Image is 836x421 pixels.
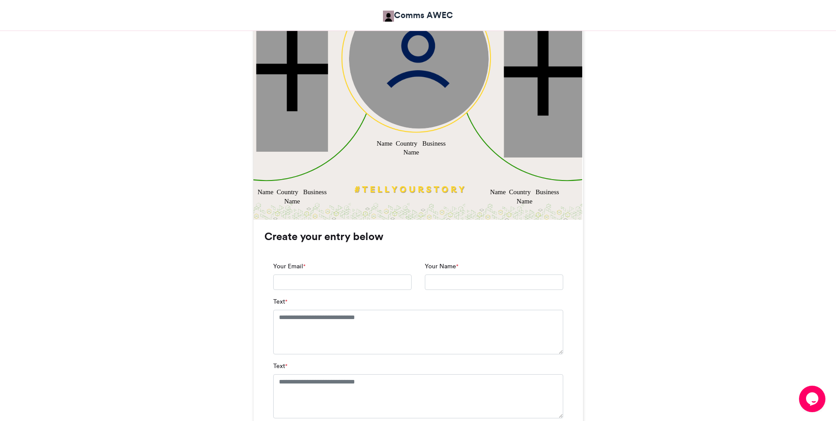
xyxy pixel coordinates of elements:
[488,188,560,206] div: Name Country Business Name
[264,231,572,242] h3: Create your entry below
[799,386,827,412] iframe: chat widget
[383,11,394,22] img: Comms AWEC
[273,297,287,306] label: Text
[375,139,447,157] div: Name Country Business Name
[425,262,458,271] label: Your Name
[273,361,287,371] label: Text
[383,9,453,22] a: Comms AWEC
[256,188,328,206] div: Name Country Business Name
[273,262,305,271] label: Your Email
